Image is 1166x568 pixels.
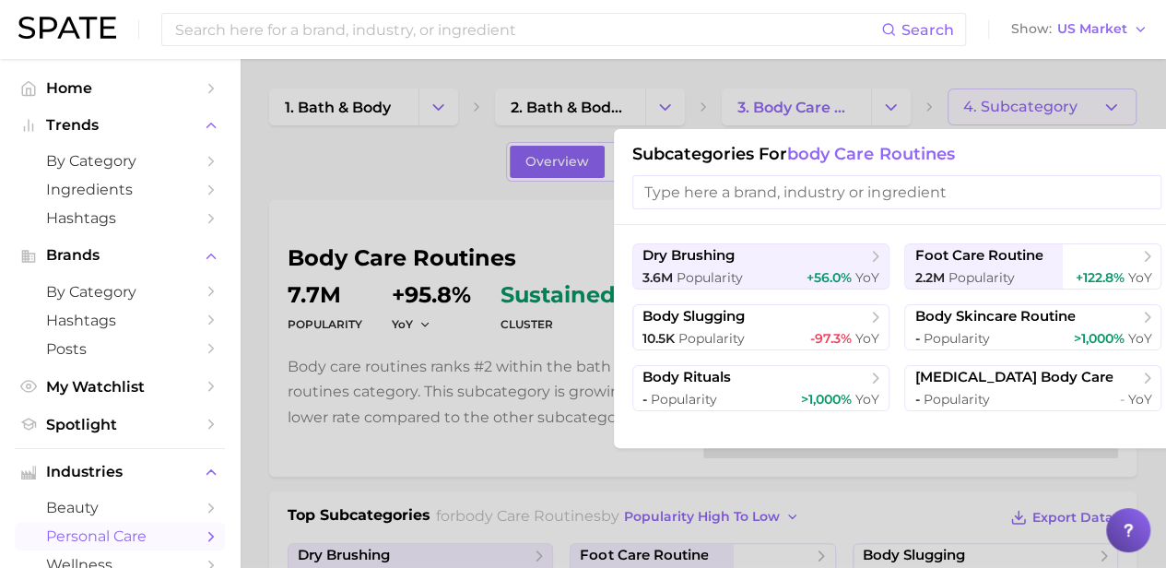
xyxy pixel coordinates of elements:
span: +56.0% [807,269,852,286]
img: SPATE [18,17,116,39]
span: by Category [46,283,194,301]
input: Type here a brand, industry or ingredient [632,175,1161,209]
span: Posts [46,340,194,358]
span: - [914,391,919,408]
span: -97.3% [810,330,852,347]
span: YoY [1127,391,1151,408]
span: Popularity [923,391,989,408]
a: by Category [15,147,225,175]
span: YoY [855,391,879,408]
span: Spotlight [46,416,194,433]
span: Popularity [651,391,717,408]
span: >1,000% [1073,330,1124,347]
a: Ingredients [15,175,225,204]
span: personal care [46,527,194,545]
span: - [914,330,919,347]
span: US Market [1057,24,1127,34]
a: Posts [15,335,225,363]
span: >1,000% [801,391,852,408]
span: foot care routine [914,247,1042,265]
a: by Category [15,278,225,306]
button: [MEDICAL_DATA] body care- Popularity- YoY [904,365,1161,411]
span: Popularity [923,330,989,347]
span: 10.5k [642,330,675,347]
span: Hashtags [46,312,194,329]
span: body rituals [642,369,731,386]
button: body slugging10.5k Popularity-97.3% YoY [632,304,889,350]
button: body rituals- Popularity>1,000% YoY [632,365,889,411]
span: My Watchlist [46,378,194,396]
button: foot care routine2.2m Popularity+122.8% YoY [904,243,1161,290]
button: dry brushing3.6m Popularity+56.0% YoY [632,243,889,290]
span: 3.6m [642,269,673,286]
span: body skincare routine [914,308,1075,325]
span: body care routines [787,144,954,164]
button: Trends [15,112,225,139]
span: Show [1011,24,1052,34]
button: body skincare routine- Popularity>1,000% YoY [904,304,1161,350]
span: Brands [46,247,194,264]
a: personal care [15,522,225,550]
span: Industries [46,464,194,480]
span: Popularity [677,269,743,286]
span: body slugging [642,308,745,325]
a: My Watchlist [15,373,225,401]
a: Hashtags [15,306,225,335]
span: Trends [46,117,194,134]
span: Search [901,21,954,39]
span: Popularity [948,269,1014,286]
span: - [1119,391,1124,408]
span: +122.8% [1075,269,1124,286]
input: Search here for a brand, industry, or ingredient [173,14,881,45]
a: Spotlight [15,410,225,439]
span: YoY [1127,330,1151,347]
button: Brands [15,242,225,269]
button: ShowUS Market [1007,18,1152,41]
a: beauty [15,493,225,522]
span: 2.2m [914,269,944,286]
span: Home [46,79,194,97]
span: - [642,391,647,408]
span: YoY [1127,269,1151,286]
span: YoY [855,330,879,347]
a: Home [15,74,225,102]
span: [MEDICAL_DATA] body care [914,369,1113,386]
span: Popularity [678,330,745,347]
span: by Category [46,152,194,170]
a: Hashtags [15,204,225,232]
span: YoY [855,269,879,286]
button: Industries [15,458,225,486]
span: Ingredients [46,181,194,198]
span: dry brushing [642,247,735,265]
h1: Subcategories for [632,144,1161,164]
span: Hashtags [46,209,194,227]
span: beauty [46,499,194,516]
